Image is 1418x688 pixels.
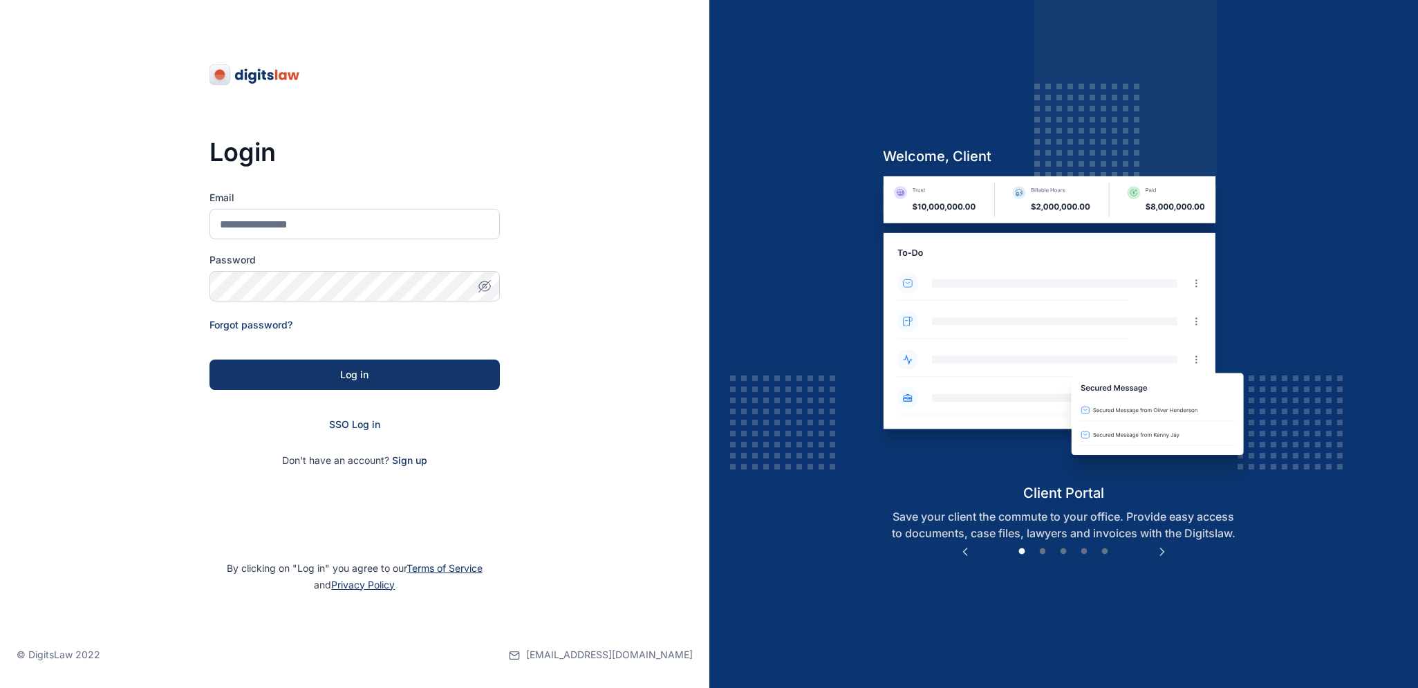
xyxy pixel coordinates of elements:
[1098,545,1112,559] button: 5
[329,418,380,430] a: SSO Log in
[209,360,500,390] button: Log in
[1077,545,1091,559] button: 4
[392,454,427,467] span: Sign up
[872,483,1256,503] h5: client portal
[872,147,1256,166] h5: welcome, client
[407,562,483,574] a: Terms of Service
[331,579,395,591] a: Privacy Policy
[1155,545,1169,559] button: Next
[232,368,478,382] div: Log in
[209,319,292,331] a: Forgot password?
[209,64,301,86] img: digitslaw-logo
[526,648,693,662] span: [EMAIL_ADDRESS][DOMAIN_NAME]
[17,560,693,593] p: By clicking on "Log in" you agree to our
[1015,545,1029,559] button: 1
[209,138,500,166] h3: Login
[872,508,1256,541] p: Save your client the commute to your office. Provide easy access to documents, case files, lawyer...
[209,191,500,205] label: Email
[392,454,427,466] a: Sign up
[958,545,972,559] button: Previous
[509,622,693,688] a: [EMAIL_ADDRESS][DOMAIN_NAME]
[314,579,395,591] span: and
[17,648,100,662] p: © DigitsLaw 2022
[872,176,1256,483] img: client-portal
[1036,545,1049,559] button: 2
[209,454,500,467] p: Don't have an account?
[1056,545,1070,559] button: 3
[209,253,500,267] label: Password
